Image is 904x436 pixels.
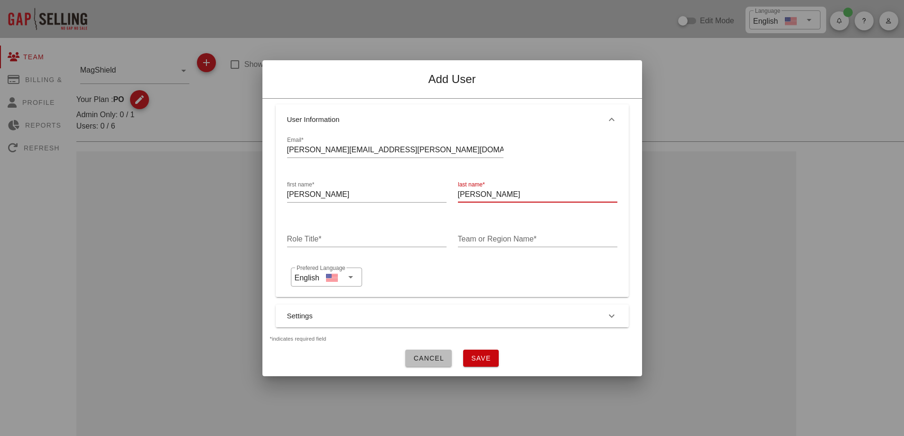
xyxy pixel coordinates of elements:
[276,104,629,135] button: User Information
[270,336,326,342] small: *indicates required field
[471,354,491,362] span: Save
[463,350,499,367] button: Save
[458,181,485,188] label: last name*
[287,137,304,144] label: Email*
[105,61,160,67] div: Keywords by Traffic
[428,72,475,87] div: Add User
[276,305,629,327] button: Settings
[15,15,23,23] img: logo_orange.svg
[287,181,314,188] label: first name*
[295,270,319,284] div: English
[413,354,444,362] span: Cancel
[25,25,104,32] div: Domain: [DOMAIN_NAME]
[15,25,23,32] img: website_grey.svg
[291,268,362,287] div: Prefered LanguageEnglish
[27,15,47,23] div: v 4.0.25
[297,265,345,272] label: Prefered Language
[405,350,452,367] button: Cancel
[36,61,85,67] div: Domain Overview
[94,60,102,67] img: tab_keywords_by_traffic_grey.svg
[26,60,33,67] img: tab_domain_overview_orange.svg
